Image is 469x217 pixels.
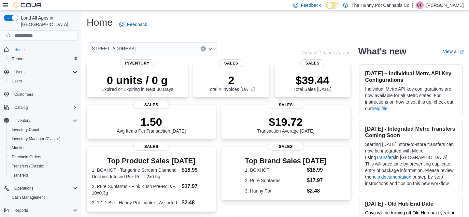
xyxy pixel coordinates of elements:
[307,187,327,195] dd: $2.48
[12,195,45,200] span: Cash Management
[1,116,80,125] button: Inventory
[9,126,42,134] a: Inventory Count
[371,174,411,180] a: help documentation
[92,167,179,180] dt: 1. BOXHOT - Tangerine Scream Diamond Doobies Infused Pre-Roll - 2x0.5g
[1,206,80,215] button: Reports
[201,46,206,51] button: Clear input
[9,55,78,63] span: Reports
[268,143,304,151] span: Sales
[92,183,179,196] dt: 2. Pure Sunfarms - Pink Kush Pre-Rolls - 10x0.3g
[133,101,170,109] span: Sales
[182,199,211,207] dd: $2.48
[12,68,78,76] span: Users
[14,47,25,52] span: Home
[12,184,78,192] span: Operations
[9,135,63,143] a: Inventory Manager (Classic)
[460,50,464,54] svg: External link
[13,2,42,8] img: Cova
[101,74,173,92] div: Expired or Expiring in Next 30 Days
[12,68,27,76] button: Users
[14,92,33,97] span: Customers
[9,194,47,201] a: Cash Management
[9,162,47,170] a: Transfers (Classic)
[12,145,28,151] span: Manifests
[7,152,80,162] button: Purchase Orders
[358,46,406,57] h2: What's new
[9,171,78,179] span: Transfers
[12,164,44,169] span: Transfers (Classic)
[117,115,186,128] p: 1.50
[12,207,78,214] span: Reports
[101,74,173,87] p: 0 units / 0 g
[245,167,304,173] dt: 1. BOXHOT
[376,155,395,160] a: Transfers
[1,184,80,193] button: Operations
[12,91,36,98] a: Customers
[443,49,464,54] a: View allExternal link
[7,162,80,171] button: Transfers (Classic)
[14,69,24,75] span: Users
[293,74,331,87] p: $39.44
[245,188,304,194] dt: 3. Hunny Pot
[9,194,78,201] span: Cash Management
[1,103,80,112] button: Catalog
[9,126,78,134] span: Inventory Count
[219,59,243,67] span: Sales
[14,105,28,110] span: Catalog
[12,45,78,53] span: Home
[7,171,80,180] button: Transfers
[307,166,327,174] dd: $18.99
[300,59,325,67] span: Sales
[7,143,80,152] button: Manifests
[365,125,457,138] h3: [DATE] - Integrated Metrc Transfers Coming Soon
[9,55,28,63] a: Reports
[9,77,24,85] a: Users
[208,74,255,92] div: Total # Invoices [DATE]
[182,166,211,174] dd: $18.99
[365,70,457,83] h3: [DATE] – Individual Metrc API Key Configurations
[14,208,28,213] span: Reports
[14,118,30,123] span: Inventory
[9,135,78,143] span: Inventory Manager (Classic)
[12,173,28,178] span: Transfers
[7,77,80,86] button: Users
[127,21,147,28] span: Feedback
[120,59,155,67] span: Inventory
[7,193,80,202] button: Cash Management
[208,46,213,51] button: Open list of options
[18,15,78,28] span: Load All Apps in [GEOGRAPHIC_DATA]
[12,117,33,124] button: Inventory
[9,77,78,85] span: Users
[208,74,255,87] p: 2
[12,136,61,141] span: Inventory Manager (Classic)
[9,153,78,161] span: Purchase Orders
[365,200,457,207] h3: [DATE] - Old Hub End Date
[293,74,331,92] div: Total Sales [DATE]
[7,134,80,143] button: Inventory Manager (Classic)
[365,141,457,187] p: Starting [DATE], store-to-store transfers can now be integrated with Metrc using in [GEOGRAPHIC_D...
[1,90,80,99] button: Customers
[301,2,321,8] span: Feedback
[365,86,457,112] p: Individual Metrc API key configurations are now available for all Metrc states. For instructions ...
[14,186,34,191] span: Operations
[416,1,424,9] div: Callie Fraczek
[12,90,78,98] span: Customers
[117,18,149,31] a: Feedback
[133,143,170,151] span: Sales
[7,125,80,134] button: Inventory Count
[92,199,179,206] dt: 3. 1.1.1 Bic - Hunny Pot Lighter - Assorted
[412,1,413,9] p: |
[12,154,41,160] span: Purchase Orders
[12,207,31,214] button: Reports
[12,117,78,124] span: Inventory
[9,162,78,170] span: Transfers (Classic)
[7,54,80,64] button: Reports
[426,1,464,9] p: [PERSON_NAME]
[1,45,80,54] button: Home
[257,115,315,134] div: Transaction Average [DATE]
[9,153,44,161] a: Purchase Orders
[92,157,211,165] h3: Top Product Sales [DATE]
[351,1,409,9] p: The Hunny Pot Cannabis Co
[117,115,186,134] div: Avg Items Per Transaction [DATE]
